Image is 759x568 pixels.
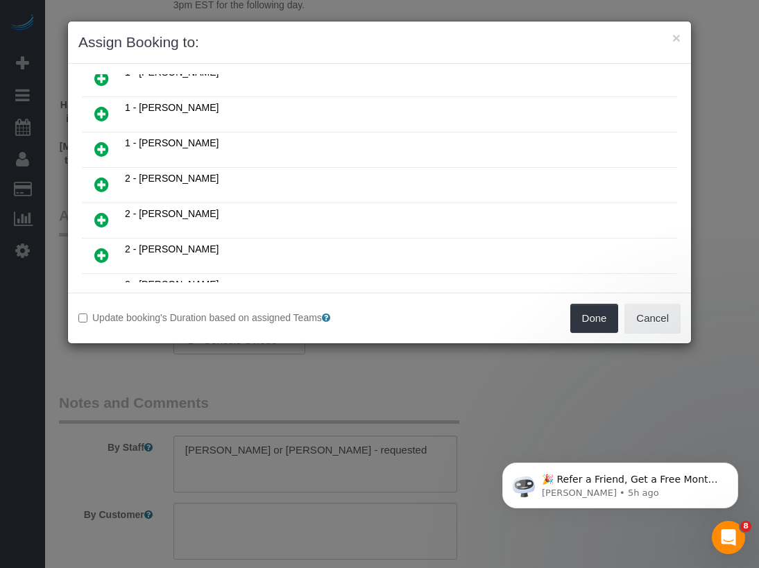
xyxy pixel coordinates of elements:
iframe: Intercom live chat [712,521,745,554]
h3: Assign Booking to: [78,32,681,53]
input: Update booking's Duration based on assigned Teams [78,313,87,322]
span: 2 - [PERSON_NAME] [125,208,219,219]
span: 2 - [PERSON_NAME] [125,173,219,184]
span: 2 - [PERSON_NAME] [125,279,219,290]
span: 8 [740,521,751,532]
label: Update booking's Duration based on assigned Teams [78,311,369,325]
button: Done [570,304,619,333]
span: 1 - [PERSON_NAME] [125,137,219,148]
button: Cancel [624,304,681,333]
span: 1 - [PERSON_NAME] [125,102,219,113]
span: 1 - [PERSON_NAME] [125,67,219,78]
button: × [672,31,681,45]
span: 2 - [PERSON_NAME] [125,243,219,255]
iframe: Intercom notifications message [481,433,759,531]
